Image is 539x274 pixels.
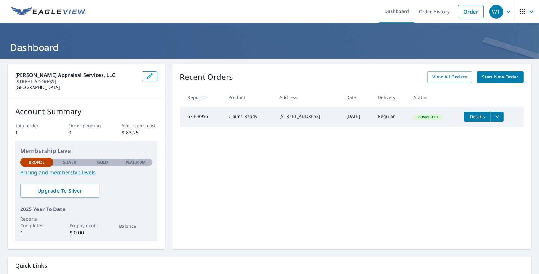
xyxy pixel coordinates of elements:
span: View All Orders [432,73,467,81]
p: Gold [97,159,108,165]
td: [DATE] [341,107,373,127]
a: Start New Order [477,71,524,83]
th: Address [274,88,341,107]
p: Total order [15,122,51,129]
div: WT [489,5,503,19]
p: Reports Completed [20,215,53,229]
p: Bronze [29,159,45,165]
td: Regular [373,107,409,127]
a: Pricing and membership levels [20,169,152,176]
th: Product [223,88,275,107]
p: Silver [63,159,76,165]
p: Order pending [68,122,104,129]
p: Quick Links [15,262,524,270]
p: $ 83.25 [122,129,157,136]
p: 2025 Year To Date [20,205,152,213]
p: [GEOGRAPHIC_DATA] [15,84,137,90]
p: Platinum [126,159,146,165]
a: View All Orders [427,71,472,83]
p: Membership Level [20,146,152,155]
p: Avg. report cost [122,122,157,129]
p: [STREET_ADDRESS] [15,79,137,84]
a: Order [458,5,484,18]
h1: Dashboard [8,41,531,54]
p: $ 0.00 [70,229,103,236]
button: filesDropdownBtn-67308956 [491,112,504,122]
th: Status [409,88,459,107]
th: Date [341,88,373,107]
td: Claims Ready [223,107,275,127]
span: Upgrade To Silver [25,187,94,194]
span: Start New Order [482,73,519,81]
th: Report # [180,88,223,107]
div: [STREET_ADDRESS] [279,113,336,120]
p: 0 [68,129,104,136]
p: Account Summary [15,106,157,117]
p: [PERSON_NAME] Appraisal Services, LLC [15,71,137,79]
td: 67308956 [180,107,223,127]
a: Upgrade To Silver [20,184,99,198]
p: 1 [15,129,51,136]
p: Recent Orders [180,71,233,83]
span: Completed [415,115,442,119]
button: detailsBtn-67308956 [464,112,491,122]
p: Balance [119,223,152,229]
span: Details [468,114,487,120]
th: Delivery [373,88,409,107]
p: 1 [20,229,53,236]
p: Prepayments [70,222,103,229]
img: EV Logo [11,7,86,16]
